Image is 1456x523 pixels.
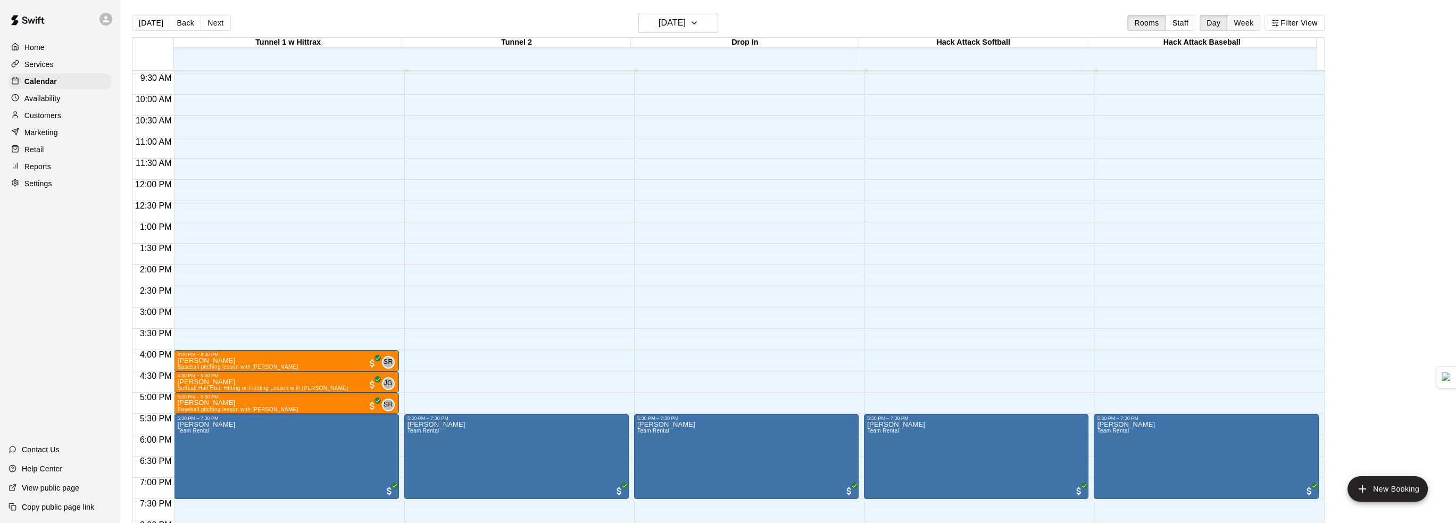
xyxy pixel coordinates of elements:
span: Team Rental [867,428,899,434]
div: 5:30 PM – 7:30 PM: Team Rental [174,414,398,499]
span: 3:30 PM [137,329,174,338]
span: 6:00 PM [137,435,174,444]
p: Home [24,42,45,53]
p: Reports [24,161,51,172]
a: Retail [9,142,111,157]
span: Team Rental [1097,428,1129,434]
span: 4:30 PM [137,371,174,380]
div: 4:00 PM – 4:30 PM: William Johnson [174,350,398,371]
div: Steve Ratzer [382,399,395,411]
div: Tunnel 2 [402,38,630,48]
div: 5:30 PM – 7:30 PM [1097,416,1315,421]
p: Settings [24,178,52,189]
span: 2:30 PM [137,286,174,295]
div: Steve Ratzer [382,356,395,369]
span: Team Rental [637,428,669,434]
button: Next [201,15,230,31]
span: 6:30 PM [137,456,174,466]
div: 5:30 PM – 7:30 PM: Team Rental [634,414,859,499]
button: Staff [1166,15,1196,31]
span: Team Rental [407,428,439,434]
span: All customers have paid [384,486,395,496]
div: 5:30 PM – 7:30 PM [867,416,1085,421]
p: Help Center [22,463,62,474]
button: Rooms [1127,15,1166,31]
span: 10:30 AM [133,116,174,125]
img: Detect Auto [1442,372,1451,382]
button: [DATE] [638,13,718,33]
span: 12:30 PM [132,201,174,210]
p: Retail [24,144,44,155]
a: Marketing [9,124,111,140]
p: Customers [24,110,61,121]
div: 4:00 PM – 4:30 PM [177,352,395,357]
p: Services [24,59,54,70]
span: All customers have paid [367,401,378,411]
a: Home [9,39,111,55]
div: 5:30 PM – 7:30 PM: Team Rental [1094,414,1318,499]
span: All customers have paid [1304,486,1314,496]
span: All customers have paid [1074,486,1084,496]
div: Jaden Goodwin [382,377,395,390]
span: SR [384,357,393,368]
p: Contact Us [22,444,60,455]
button: Filter View [1264,15,1324,31]
span: 9:30 AM [138,73,174,82]
span: SR [384,400,393,410]
p: Marketing [24,127,58,138]
a: Reports [9,159,111,175]
div: Drop In [631,38,859,48]
div: 5:30 PM – 7:30 PM [637,416,855,421]
div: Hack Attack Softball [859,38,1087,48]
div: 5:30 PM – 7:30 PM: Team Rental [404,414,629,499]
div: Tunnel 1 w Hittrax [174,38,402,48]
span: Steve Ratzer [386,356,395,369]
span: 7:30 PM [137,499,174,508]
span: Jaden Goodwin [386,377,395,390]
span: 1:00 PM [137,222,174,231]
a: Calendar [9,73,111,89]
span: 7:00 PM [137,478,174,487]
p: View public page [22,483,79,493]
span: All customers have paid [614,486,625,496]
span: 11:00 AM [133,137,174,146]
span: JG [384,378,393,389]
span: 10:00 AM [133,95,174,104]
div: 4:30 PM – 5:00 PM: Harper Burnett [174,371,398,393]
span: All customers have paid [844,486,854,496]
h6: [DATE] [659,15,686,30]
span: 4:00 PM [137,350,174,359]
span: Team Rental [177,428,209,434]
p: Availability [24,93,61,104]
div: 4:30 PM – 5:00 PM [177,373,395,378]
div: 5:30 PM – 7:30 PM [407,416,626,421]
a: Services [9,56,111,72]
button: Day [1200,15,1227,31]
span: All customers have paid [367,379,378,390]
div: Hack Attack Baseball [1087,38,1316,48]
span: Softball Half Hour Hitting or Fielding Lesson with [PERSON_NAME] [177,385,348,391]
button: Week [1227,15,1260,31]
span: Baseball pitching lesson with [PERSON_NAME] [177,406,298,412]
span: 5:00 PM [137,393,174,402]
div: 5:00 PM – 5:30 PM: Luke Lowry [174,393,398,414]
span: 1:30 PM [137,244,174,253]
span: 12:00 PM [132,180,174,189]
div: 5:00 PM – 5:30 PM [177,394,395,400]
span: Baseball pitching lesson with [PERSON_NAME] [177,364,298,370]
span: Steve Ratzer [386,399,395,411]
span: 2:00 PM [137,265,174,274]
a: Availability [9,90,111,106]
button: [DATE] [132,15,170,31]
div: Customers [9,107,111,123]
a: Settings [9,176,111,192]
span: 11:30 AM [133,159,174,168]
